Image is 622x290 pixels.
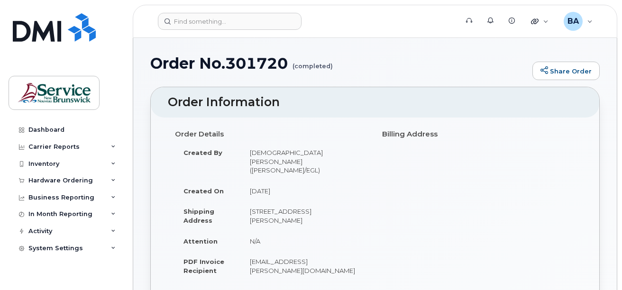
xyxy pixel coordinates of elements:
strong: Attention [183,237,218,245]
h2: Order Information [168,96,582,109]
a: Share Order [532,62,600,81]
h4: Order Details [175,130,368,138]
strong: Created By [183,149,222,156]
td: [DEMOGRAPHIC_DATA][PERSON_NAME] ([PERSON_NAME]/EGL) [241,142,368,181]
td: N/A [241,231,368,252]
td: [STREET_ADDRESS][PERSON_NAME] [241,201,368,230]
small: (completed) [293,55,333,70]
strong: Shipping Address [183,208,214,224]
h1: Order No.301720 [150,55,528,72]
td: [DATE] [241,181,368,201]
strong: PDF Invoice Recipient [183,258,224,274]
h4: Billing Address [382,130,575,138]
td: [EMAIL_ADDRESS][PERSON_NAME][DOMAIN_NAME] [241,251,368,281]
strong: Created On [183,187,224,195]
